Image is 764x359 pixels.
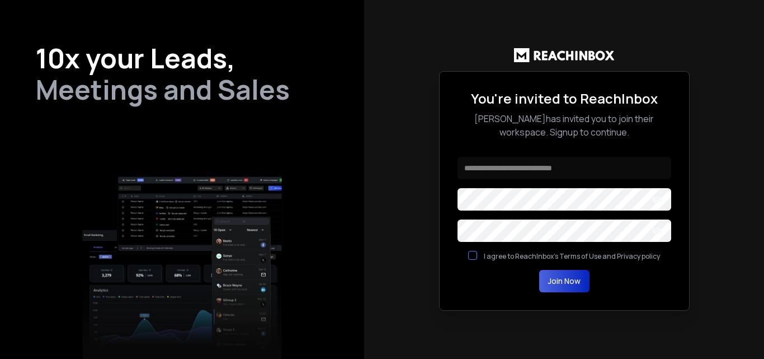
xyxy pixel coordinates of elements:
[458,112,671,139] p: [PERSON_NAME] has invited you to join their workspace. Signup to continue.
[36,76,328,103] h2: Meetings and Sales
[484,251,660,261] label: I agree to ReachInbox's Terms of Use and Privacy policy
[458,90,671,108] h2: You're invited to ReachInbox
[36,45,328,72] h1: 10x your Leads,
[539,270,589,292] button: Join Now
